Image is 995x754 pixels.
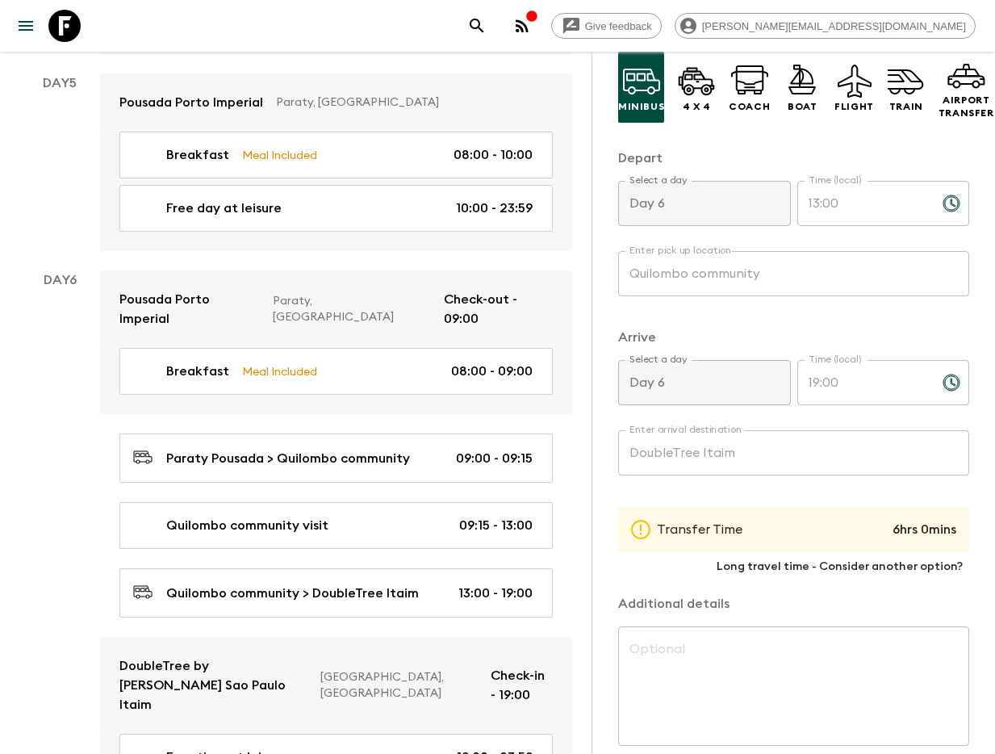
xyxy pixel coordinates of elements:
[683,100,711,113] p: 4 x 4
[618,149,969,168] p: Depart
[242,362,317,380] p: Meal Included
[242,146,317,164] p: Meal Included
[454,145,533,165] p: 08:00 - 10:00
[166,584,419,603] p: Quilombo community > DoubleTree Itaim
[166,199,282,218] p: Free day at leisure
[119,185,553,232] a: Free day at leisure10:00 - 23:59
[119,290,260,329] p: Pousada Porto Imperial
[618,328,969,347] p: Arrive
[166,516,328,535] p: Quilombo community visit
[119,568,553,618] a: Quilombo community > DoubleTree Itaim13:00 - 19:00
[629,423,742,437] label: Enter arrival destination
[629,244,732,258] label: Enter pick up location
[119,434,553,483] a: Paraty Pousada > Quilombo community09:00 - 09:15
[729,100,770,113] p: Coach
[456,199,533,218] p: 10:00 - 23:59
[675,13,976,39] div: [PERSON_NAME][EMAIL_ADDRESS][DOMAIN_NAME]
[451,362,533,381] p: 08:00 - 09:00
[693,20,975,32] span: [PERSON_NAME][EMAIL_ADDRESS][DOMAIN_NAME]
[459,516,533,535] p: 09:15 - 13:00
[809,174,861,187] label: Time (local)
[166,362,229,381] p: Breakfast
[119,348,553,395] a: BreakfastMeal Included08:00 - 09:00
[166,449,410,468] p: Paraty Pousada > Quilombo community
[629,353,687,367] label: Select a day
[100,270,572,348] a: Pousada Porto ImperialParaty, [GEOGRAPHIC_DATA]Check-out - 09:00
[19,73,100,93] p: Day 5
[551,13,662,39] a: Give feedback
[809,353,861,367] label: Time (local)
[889,100,923,113] p: Train
[273,293,432,325] p: Paraty, [GEOGRAPHIC_DATA]
[797,181,930,226] input: hh:mm
[456,449,533,468] p: 09:00 - 09:15
[618,552,969,581] p: Long travel time - Consider another option?
[939,94,994,119] p: Airport Transfer
[797,360,930,405] input: hh:mm
[458,584,533,603] p: 13:00 - 19:00
[166,145,229,165] p: Breakfast
[788,100,817,113] p: Boat
[618,100,664,113] p: Minibus
[119,132,553,178] a: BreakfastMeal Included08:00 - 10:00
[100,73,572,132] a: Pousada Porto ImperialParaty, [GEOGRAPHIC_DATA]
[10,10,42,42] button: menu
[576,20,661,32] span: Give feedback
[491,666,553,705] p: Check-in - 19:00
[119,656,307,714] p: DoubleTree by [PERSON_NAME] Sao Paulo Itaim
[444,290,553,329] p: Check-out - 09:00
[276,94,540,111] p: Paraty, [GEOGRAPHIC_DATA]
[893,520,956,539] p: 6hrs 0mins
[618,594,969,614] p: Additional details
[461,10,493,42] button: search adventures
[650,520,742,539] p: Transfer Time
[119,502,553,549] a: Quilombo community visit09:15 - 13:00
[320,669,478,702] p: [GEOGRAPHIC_DATA], [GEOGRAPHIC_DATA]
[100,637,572,734] a: DoubleTree by [PERSON_NAME] Sao Paulo Itaim[GEOGRAPHIC_DATA], [GEOGRAPHIC_DATA]Check-in - 19:00
[119,93,263,112] p: Pousada Porto Imperial
[834,100,874,113] p: Flight
[629,174,687,187] label: Select a day
[19,270,100,290] p: Day 6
